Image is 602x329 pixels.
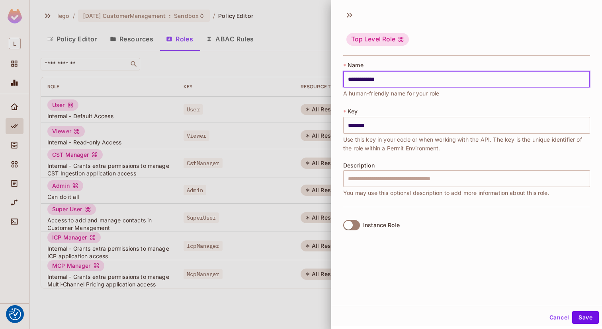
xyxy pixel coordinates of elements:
[348,62,364,68] span: Name
[9,308,21,320] img: Revisit consent button
[572,311,599,324] button: Save
[346,33,409,46] div: Top Level Role
[363,222,400,228] div: Instance Role
[9,308,21,320] button: Consent Preferences
[546,311,572,324] button: Cancel
[348,108,358,115] span: Key
[343,89,439,98] span: A human-friendly name for your role
[343,189,549,197] span: You may use this optional description to add more information about this role.
[343,135,590,153] span: Use this key in your code or when working with the API. The key is the unique identifier of the r...
[343,162,375,169] span: Description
